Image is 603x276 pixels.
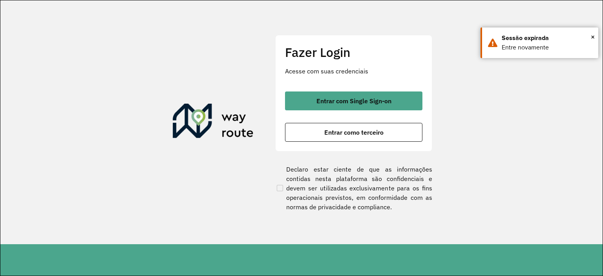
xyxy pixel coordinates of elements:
span: Entrar com Single Sign-on [316,98,391,104]
div: Sessão expirada [502,33,592,43]
button: button [285,91,422,110]
p: Acesse com suas credenciais [285,66,422,76]
label: Declaro estar ciente de que as informações contidas nesta plataforma são confidenciais e devem se... [275,165,432,212]
span: Entrar como terceiro [324,129,384,135]
span: × [591,31,595,43]
button: Close [591,31,595,43]
button: button [285,123,422,142]
div: Entre novamente [502,43,592,52]
img: Roteirizador AmbevTech [173,104,254,141]
h2: Fazer Login [285,45,422,60]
